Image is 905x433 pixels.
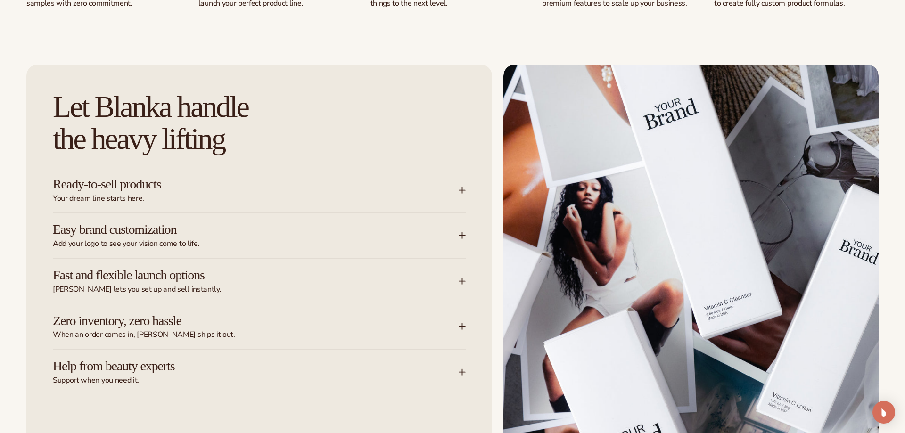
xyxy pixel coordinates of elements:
[53,314,430,328] h3: Zero inventory, zero hassle
[872,401,895,424] div: Open Intercom Messenger
[53,376,459,385] span: Support when you need it.
[53,91,466,154] h2: Let Blanka handle the heavy lifting
[53,222,430,237] h3: Easy brand customization
[53,359,430,374] h3: Help from beauty experts
[53,285,459,294] span: [PERSON_NAME] lets you set up and sell instantly.
[53,268,430,283] h3: Fast and flexible launch options
[53,177,430,192] h3: Ready-to-sell products
[53,330,459,340] span: When an order comes in, [PERSON_NAME] ships it out.
[53,239,459,249] span: Add your logo to see your vision come to life.
[53,194,459,204] span: Your dream line starts here.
